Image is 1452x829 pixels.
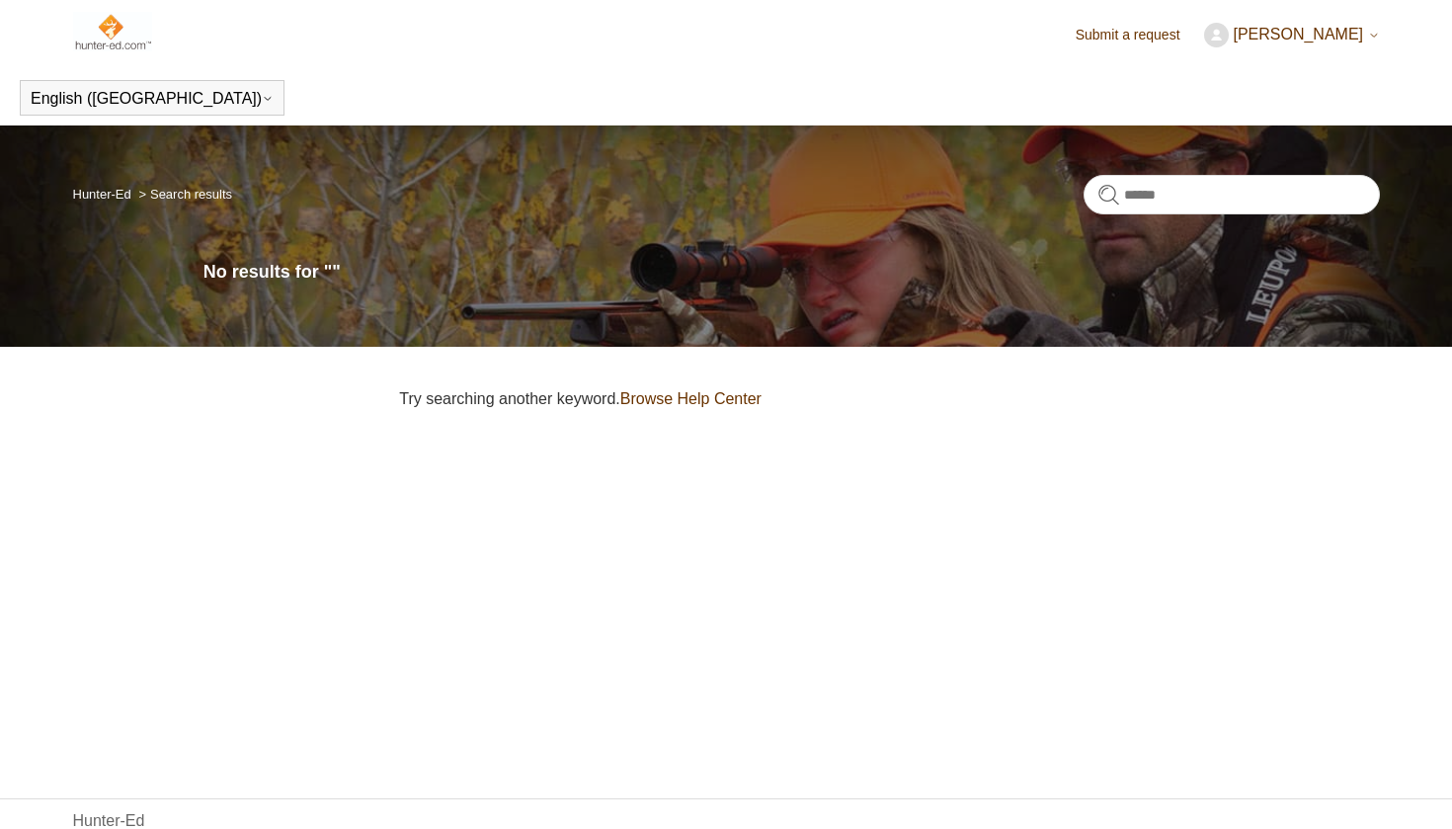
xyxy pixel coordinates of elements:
button: English ([GEOGRAPHIC_DATA]) [31,90,274,108]
span: [PERSON_NAME] [1233,26,1363,42]
li: Search results [134,187,232,202]
a: Submit a request [1076,25,1200,45]
div: Live chat [1386,763,1437,814]
h1: No results for "" [203,259,1380,286]
img: Hunter-Ed Help Center home page [73,12,153,51]
a: Hunter-Ed [73,187,131,202]
input: Search [1084,175,1380,214]
p: Try searching another keyword. [399,387,1379,411]
li: Hunter-Ed [73,187,135,202]
button: [PERSON_NAME] [1204,23,1380,47]
a: Browse Help Center [620,390,762,407]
